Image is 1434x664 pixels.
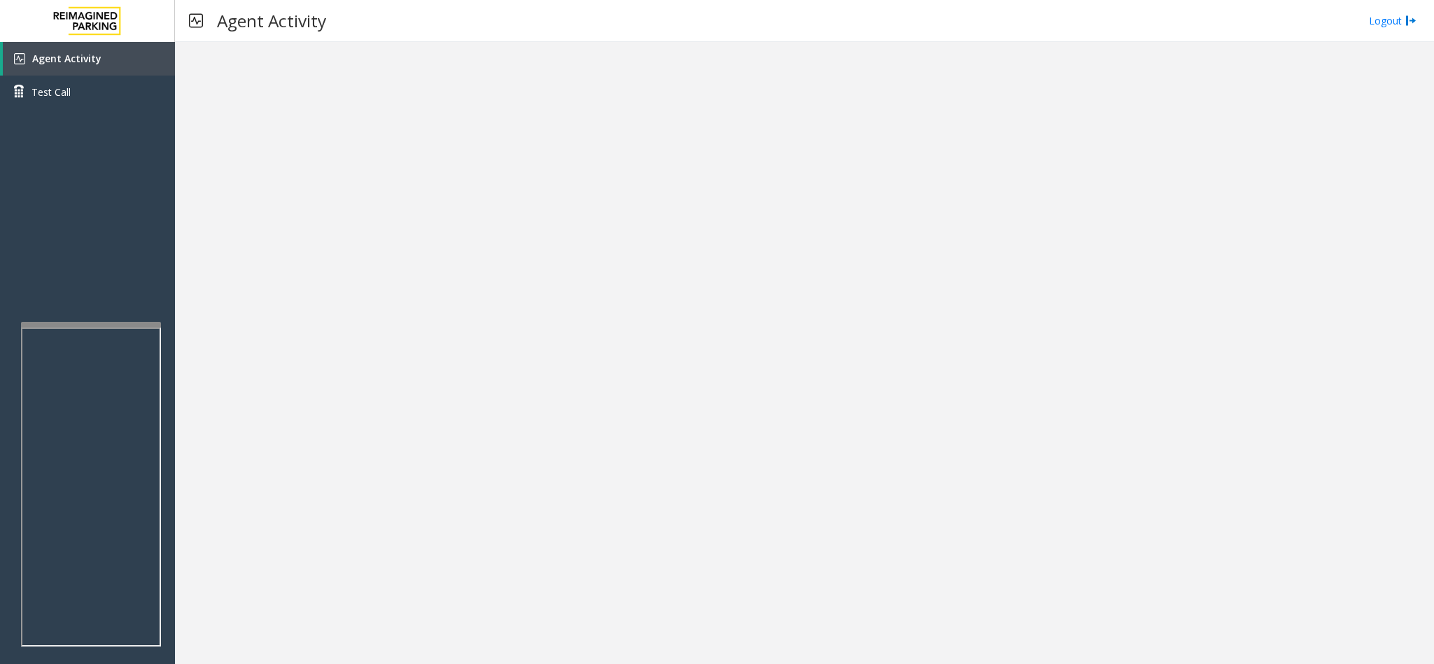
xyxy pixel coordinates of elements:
img: 'icon' [14,53,25,64]
a: Agent Activity [3,42,175,76]
h3: Agent Activity [210,3,333,38]
img: logout [1405,13,1417,28]
span: Test Call [31,85,71,99]
a: Logout [1369,13,1417,28]
span: Agent Activity [32,52,101,65]
img: pageIcon [189,3,203,38]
